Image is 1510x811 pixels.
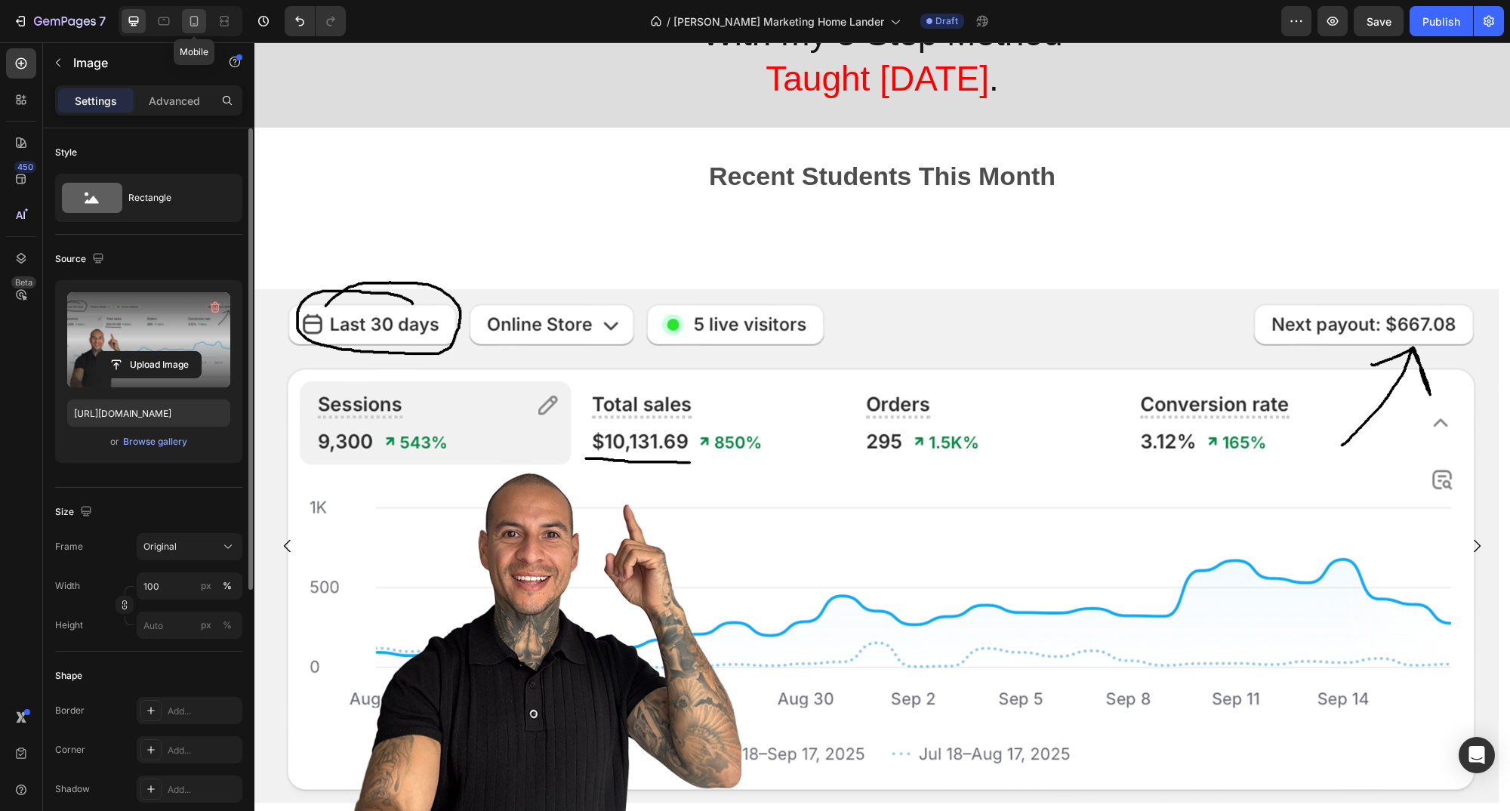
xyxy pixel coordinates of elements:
div: Corner [55,743,85,757]
div: Publish [1422,14,1460,29]
span: Draft [935,14,958,28]
label: Frame [55,540,83,554]
button: Carousel Next Arrow [1201,483,1243,525]
button: Original [137,533,242,560]
div: Size [55,502,95,523]
button: Save [1354,6,1404,36]
div: % [223,579,232,593]
div: Beta [11,276,36,288]
button: px [218,577,236,595]
iframe: Design area [254,42,1510,811]
button: 7 [6,6,112,36]
div: Undo/Redo [285,6,346,36]
button: Upload Image [96,351,202,378]
label: Height [55,618,83,632]
div: px [201,579,211,593]
div: px [201,618,211,632]
input: px% [137,612,242,639]
button: Browse gallery [122,434,188,449]
div: Open Intercom Messenger [1459,737,1495,773]
span: Original [143,540,177,554]
span: or [110,433,119,451]
div: Browse gallery [123,435,187,449]
div: Shadow [55,782,90,796]
div: Style [55,146,77,159]
div: Border [55,704,85,717]
p: 7 [99,12,106,30]
label: Width [55,579,80,593]
span: Save [1367,15,1391,28]
div: Add... [168,744,239,757]
div: 450 [14,161,36,173]
p: Advanced [149,93,200,109]
div: Shape [55,669,82,683]
p: Settings [75,93,117,109]
button: % [197,616,215,634]
button: % [197,577,215,595]
span: / [667,14,670,29]
input: px% [137,572,242,600]
p: Image [73,54,202,72]
input: https://example.com/image.jpg [67,399,230,427]
div: Source [55,249,107,270]
div: % [223,618,232,632]
div: Add... [168,783,239,797]
button: px [218,616,236,634]
span: [PERSON_NAME] Marketing Home Lander [673,14,884,29]
div: Rectangle [128,180,220,215]
div: Add... [168,705,239,718]
button: Publish [1410,6,1473,36]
